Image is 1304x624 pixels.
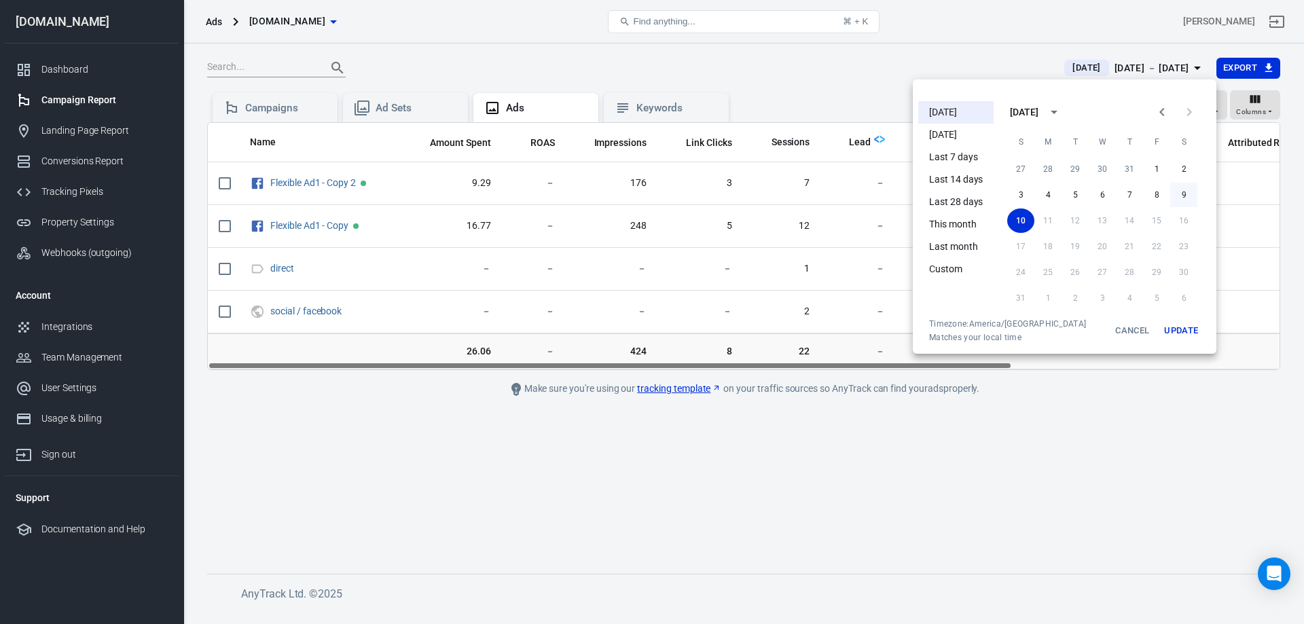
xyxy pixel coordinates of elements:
[918,258,994,280] li: Custom
[1063,128,1087,155] span: Tuesday
[918,191,994,213] li: Last 28 days
[918,213,994,236] li: This month
[918,168,994,191] li: Last 14 days
[1170,157,1197,181] button: 2
[1159,318,1203,343] button: Update
[1062,157,1089,181] button: 29
[1258,557,1290,590] div: Open Intercom Messenger
[1090,128,1115,155] span: Wednesday
[929,332,1086,343] span: Matches your local time
[1172,128,1196,155] span: Saturday
[1007,183,1034,207] button: 3
[1117,128,1142,155] span: Thursday
[1009,128,1033,155] span: Sunday
[1007,208,1034,233] button: 10
[1034,183,1062,207] button: 4
[1170,183,1197,207] button: 9
[1148,98,1176,126] button: Previous month
[1089,157,1116,181] button: 30
[1110,318,1154,343] button: Cancel
[1043,100,1066,124] button: calendar view is open, switch to year view
[1116,157,1143,181] button: 31
[1062,183,1089,207] button: 5
[918,124,994,146] li: [DATE]
[1143,157,1170,181] button: 1
[1036,128,1060,155] span: Monday
[1144,128,1169,155] span: Friday
[929,318,1086,329] div: Timezone: America/[GEOGRAPHIC_DATA]
[1007,157,1034,181] button: 27
[918,101,994,124] li: [DATE]
[918,146,994,168] li: Last 7 days
[1143,183,1170,207] button: 8
[1089,183,1116,207] button: 6
[918,236,994,258] li: Last month
[1116,183,1143,207] button: 7
[1010,105,1038,120] div: [DATE]
[1034,157,1062,181] button: 28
